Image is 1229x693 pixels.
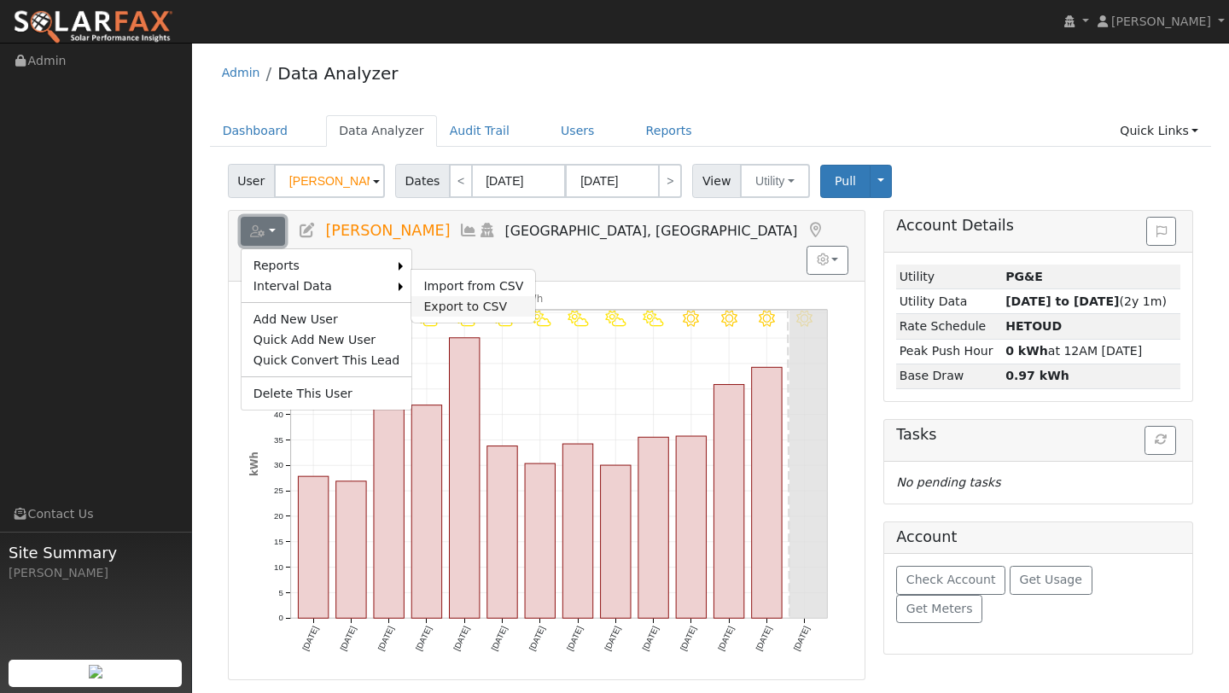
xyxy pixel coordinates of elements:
button: Check Account [896,566,1005,595]
span: Get Usage [1020,573,1082,586]
a: Delete This User [242,383,412,404]
rect: onclick="" [676,436,706,618]
rect: onclick="" [449,338,479,619]
text: 40 [274,410,283,419]
a: Quick Add New User [242,329,412,350]
a: < [449,164,473,198]
text: 15 [274,537,283,546]
span: [GEOGRAPHIC_DATA], [GEOGRAPHIC_DATA] [505,223,798,239]
text: [DATE] [489,625,509,652]
a: Import from CSV [411,276,535,296]
text: [DATE] [338,625,358,652]
td: at 12AM [DATE] [1003,339,1181,364]
i: 9/13 - PartlyCloudy [643,311,663,327]
a: Reports [242,255,399,276]
h5: Tasks [896,426,1180,444]
i: 9/09 - PartlyCloudy [492,311,512,327]
h5: Account [896,528,957,545]
td: Peak Push Hour [896,339,1002,364]
text: [DATE] [527,625,547,652]
a: Edit User (37393) [298,222,317,239]
a: Interval Data [242,276,399,296]
text: [DATE] [414,625,434,652]
rect: onclick="" [752,367,782,618]
span: [PERSON_NAME] [325,222,450,239]
text: 10 [274,562,283,572]
text: 35 [274,435,283,445]
text: [DATE] [754,625,774,652]
rect: onclick="" [487,446,517,619]
text: [DATE] [565,625,585,652]
button: Utility [740,164,810,198]
a: Login As (last Never) [478,222,497,239]
rect: onclick="" [638,437,668,618]
span: Dates [395,164,450,198]
a: Users [548,115,608,147]
text: 0 [278,614,283,623]
a: Admin [222,66,260,79]
a: Data Analyzer [277,63,398,84]
rect: onclick="" [601,465,631,618]
rect: onclick="" [714,384,744,618]
td: Utility [896,265,1002,289]
span: Pull [835,174,856,188]
a: > [658,164,682,198]
button: Refresh [1145,426,1176,455]
td: Utility Data [896,289,1002,314]
button: Pull [820,165,871,198]
text: 30 [274,460,283,469]
i: 9/10 - PartlyCloudy [530,311,550,327]
i: 9/12 - PartlyCloudy [605,311,626,327]
strong: [DATE] to [DATE] [1005,294,1119,308]
a: Dashboard [210,115,301,147]
rect: onclick="" [336,481,366,619]
span: [PERSON_NAME] [1111,15,1211,28]
span: Check Account [906,573,996,586]
i: 9/16 - Clear [759,311,775,327]
span: View [692,164,741,198]
a: Data Analyzer [326,115,437,147]
rect: onclick="" [562,444,592,618]
text: Net Consumption 488 kWh [406,293,543,305]
button: Get Usage [1010,566,1092,595]
a: Add New User [242,309,412,329]
i: 9/07 - PartlyCloudy [416,311,437,327]
span: [PHONE_NUMBER] [249,247,373,263]
a: Audit Trail [437,115,522,147]
a: Map [806,222,824,239]
strong: 0.97 kWh [1005,369,1069,382]
text: 25 [274,486,283,495]
text: kWh [248,451,259,476]
h5: Account Details [896,217,1180,235]
span: Get Meters [906,602,973,615]
span: (2y 1m) [1005,294,1167,308]
a: Reports [633,115,705,147]
text: [DATE] [679,625,698,652]
text: [DATE] [603,625,622,652]
strong: T [1005,319,1062,333]
span: User [228,164,275,198]
button: Get Meters [896,595,982,624]
a: Quick Links [1107,115,1211,147]
i: 9/11 - PartlyCloudy [568,311,588,327]
td: Base Draw [896,364,1002,388]
text: 20 [274,511,283,521]
text: [DATE] [451,625,471,652]
a: Quick Convert This Lead [242,350,412,370]
rect: onclick="" [374,404,404,618]
rect: onclick="" [525,463,555,618]
i: No pending tasks [896,475,1000,489]
strong: 0 kWh [1005,344,1048,358]
text: [DATE] [792,625,812,652]
td: Rate Schedule [896,314,1002,339]
img: retrieve [89,665,102,678]
strong: ID: 17297897, authorized: 09/18/25 [1005,270,1043,283]
text: 5 [278,588,282,597]
i: 9/14 - Clear [684,311,700,327]
img: SolarFax [13,9,173,45]
text: [DATE] [376,625,395,652]
text: [DATE] [716,625,736,652]
span: Site Summary [9,541,183,564]
input: Select a User [274,164,385,198]
i: 9/08 - PartlyCloudy [454,311,475,327]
